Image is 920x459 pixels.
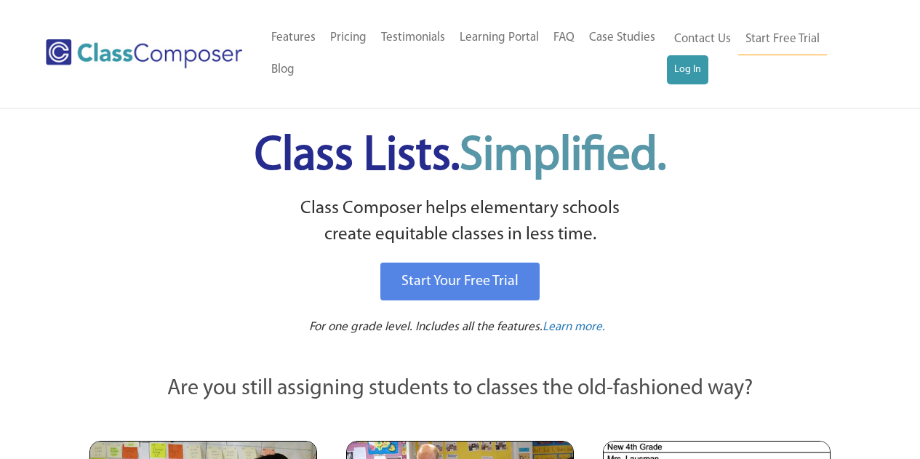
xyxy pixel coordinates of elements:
a: Log In [667,55,708,84]
span: Learn more. [543,321,605,333]
a: Pricing [323,22,374,54]
a: Contact Us [667,23,738,55]
a: Learn more. [543,319,605,337]
span: Class Lists. [255,133,666,180]
a: Testimonials [374,22,452,54]
a: Learning Portal [452,22,546,54]
a: Start Your Free Trial [380,263,540,300]
a: Case Studies [582,22,663,54]
a: Features [264,22,323,54]
a: Blog [264,54,302,86]
nav: Header Menu [667,23,863,84]
span: Start Your Free Trial [401,274,519,289]
span: Simplified. [460,133,666,180]
a: FAQ [546,22,582,54]
p: Class Composer helps elementary schools create equitable classes in less time. [87,196,833,249]
span: For one grade level. Includes all the features. [309,321,543,333]
p: Are you still assigning students to classes the old-fashioned way? [89,373,831,405]
nav: Header Menu [264,22,667,86]
img: Class Composer [46,39,242,68]
a: Start Free Trial [738,23,827,56]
